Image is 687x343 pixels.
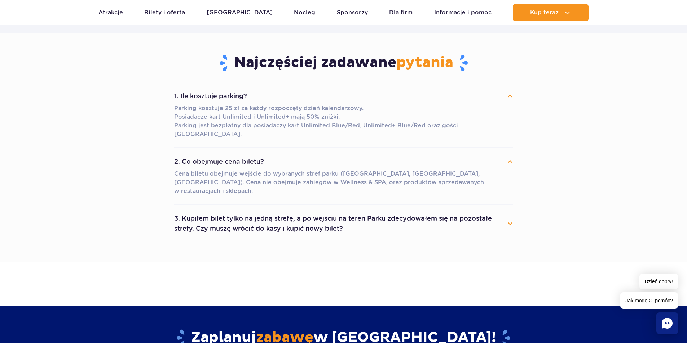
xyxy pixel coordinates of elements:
[530,9,559,16] span: Kup teraz
[513,4,589,21] button: Kup teraz
[620,292,678,309] span: Jak mogę Ci pomóc?
[389,4,413,21] a: Dla firm
[98,4,123,21] a: Atrakcje
[639,274,678,289] span: Dzień dobry!
[174,170,513,195] p: Cena biletu obejmuje wejście do wybranych stref parku ([GEOGRAPHIC_DATA], [GEOGRAPHIC_DATA], [GEO...
[174,154,513,170] button: 2. Co obejmuje cena biletu?
[434,4,492,21] a: Informacje i pomoc
[174,88,513,104] button: 1. Ile kosztuje parking?
[396,54,453,72] span: pytania
[144,4,185,21] a: Bilety i oferta
[656,312,678,334] div: Chat
[174,104,513,139] p: Parking kosztuje 25 zł za każdy rozpoczęty dzień kalendarzowy. Posiadacze kart Unlimited i Unlimi...
[337,4,368,21] a: Sponsorzy
[174,211,513,236] button: 3. Kupiłem bilet tylko na jedną strefę, a po wejściu na teren Parku zdecydowałem się na pozostałe...
[294,4,315,21] a: Nocleg
[207,4,273,21] a: [GEOGRAPHIC_DATA]
[174,54,513,72] h3: Najczęściej zadawane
